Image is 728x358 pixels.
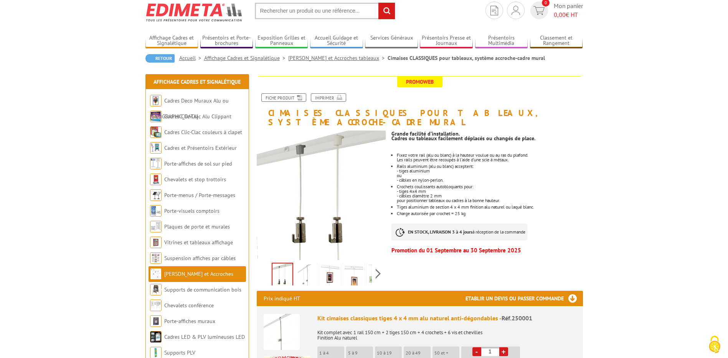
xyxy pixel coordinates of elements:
a: Affichage Cadres et Signalétique [145,35,198,47]
img: cimaises_classiques_pour_tableaux_systeme_accroche_cadre_250001_4bis.jpg [345,264,363,288]
a: Cadres Clic-Clac Alu Clippant [164,113,231,120]
img: devis rapide [512,6,520,15]
a: Vitrines et tableaux affichage [164,239,233,246]
a: Cadres Clic-Clac couleurs à clapet [164,129,242,136]
p: 50 et + [434,350,459,356]
li: Tiges aluminium de section 4 x 4 mm finition alu naturel ou laqué blanc. [397,205,583,209]
p: pour positionner tableaux ou cadres à la bonne hauteur. [397,198,583,203]
a: [PERSON_NAME] et Accroches tableaux [288,55,388,61]
a: Suspension affiches par câbles [164,255,236,262]
a: Accueil [179,55,204,61]
p: - câbles en nylon-perlon. [397,178,583,182]
a: Affichage Cadres et Signalétique [154,78,241,85]
a: - [472,347,481,356]
img: Porte-visuels comptoirs [150,205,162,217]
a: Cadres Deco Muraux Alu ou [GEOGRAPHIC_DATA] [150,97,229,120]
img: Chevalets et stop trottoirs [150,174,162,185]
a: Présentoirs Presse et Journaux [420,35,473,47]
p: Kit complet avec 1 rail 150 cm + 2 tiges 150 cm + 4 crochets + 6 vis et chevilles Finition Alu na... [317,325,576,341]
a: Exposition Grilles et Panneaux [255,35,308,47]
p: Crochets coulissants autobloquants pour: [397,184,583,189]
a: Porte-affiches de sol sur pied [164,160,232,167]
img: Porte-affiches muraux [150,315,162,327]
span: Réf.250001 [502,314,532,322]
img: Suspension affiches par câbles [150,252,162,264]
a: devis rapide 0 Mon panier 0,00€ HT [528,2,583,19]
img: 250001_250002_kit_cimaise_accroche_anti_degondable.jpg [297,264,315,288]
img: cimaises_classiques_pour_tableaux_systeme_accroche_cadre_250001_1bis.jpg [321,264,339,288]
img: Chevalets conférence [150,300,162,311]
img: Cadres et Présentoirs Extérieur [150,142,162,154]
p: ou [397,173,583,178]
a: Cadres et Présentoirs Extérieur [164,144,237,151]
input: rechercher [378,3,395,19]
img: 250004_250003_kit_cimaise_cable_nylon_perlon.jpg [272,264,292,287]
a: Chevalets et stop trottoirs [164,176,226,183]
p: 20 à 49 [406,350,431,356]
img: Vitrines et tableaux affichage [150,237,162,248]
a: Cadres LED & PLV lumineuses LED [164,333,245,340]
p: Rails aluminium (alu ou blanc) acceptent: [397,164,583,169]
p: Prix indiqué HT [264,291,300,306]
a: Imprimer [311,93,346,102]
span: Next [375,267,382,280]
span: Promoweb [397,76,442,87]
p: - tiges 4x4 mm [397,189,583,194]
p: - câbles diamètre 2 mm [397,194,583,198]
a: Retour [145,54,175,63]
a: Porte-affiches muraux [164,318,215,325]
img: 250004_250003_kit_cimaise_cable_nylon_perlon.jpg [257,131,386,260]
a: Présentoirs Multimédia [475,35,528,47]
strong: EN STOCK, LIVRAISON 3 à 4 jours [408,229,472,235]
button: Cookies (fenêtre modale) [701,332,728,358]
a: Classement et Rangement [530,35,583,47]
li: Cimaises CLASSIQUES pour tableaux, système accroche-cadre mural [388,54,545,62]
p: 5 à 9 [348,350,373,356]
a: Porte-visuels comptoirs [164,207,220,214]
a: Fiche produit [261,93,306,102]
img: Kit cimaises classiques tiges 4 x 4 mm alu naturel anti-dégondables [264,314,300,350]
p: Fixez votre rail (alu ou blanc) à la hauteur voulue ou au ras du plafond. [397,153,583,157]
a: Chevalets conférence [164,302,214,309]
a: Présentoirs et Porte-brochures [200,35,253,47]
a: Accueil Guidage et Sécurité [310,35,363,47]
span: € HT [554,10,583,19]
span: Mon panier [554,2,583,19]
p: Grande facilité d’installation. [391,131,583,136]
div: Kit cimaises classiques tiges 4 x 4 mm alu naturel anti-dégondables - [317,314,576,323]
img: Cadres Deco Muraux Alu ou Bois [150,95,162,106]
p: à réception de la commande [391,224,527,240]
a: Porte-menus / Porte-messages [164,192,235,199]
img: devis rapide [490,6,498,15]
h3: Etablir un devis ou passer commande [466,291,583,306]
li: Charge autorisée par crochet = 25 kg [397,211,583,216]
img: Cadres LED & PLV lumineuses LED [150,331,162,343]
a: Supports PLV [164,349,195,356]
a: [PERSON_NAME] et Accroches tableaux [150,270,233,293]
img: Cimaises et Accroches tableaux [150,268,162,280]
input: Rechercher un produit ou une référence... [255,3,395,19]
p: Les rails peuvent être recoupés à l'aide d'une scie à métaux. [397,157,583,162]
a: Supports de communication bois [164,286,241,293]
img: Cookies (fenêtre modale) [705,335,724,354]
img: devis rapide [533,6,545,15]
img: Porte-affiches de sol sur pied [150,158,162,169]
p: 1 à 4 [319,350,344,356]
img: Cadres Clic-Clac couleurs à clapet [150,126,162,138]
img: 250014_rail_alu_horizontal_tiges_cables.jpg [368,264,387,288]
span: 0,00 [554,11,566,18]
p: Cadres ou tableaux facilement déplacés ou changés de place. [391,136,583,141]
a: Affichage Cadres et Signalétique [204,55,288,61]
p: Promotion du 01 Septembre au 30 Septembre 2025 [391,248,583,253]
img: Porte-menus / Porte-messages [150,189,162,201]
a: Plaques de porte et murales [164,223,230,230]
a: Services Généraux [365,35,418,47]
img: Plaques de porte et murales [150,221,162,232]
p: - tiges aluminium [397,169,583,173]
a: + [499,347,508,356]
p: 10 à 19 [377,350,402,356]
